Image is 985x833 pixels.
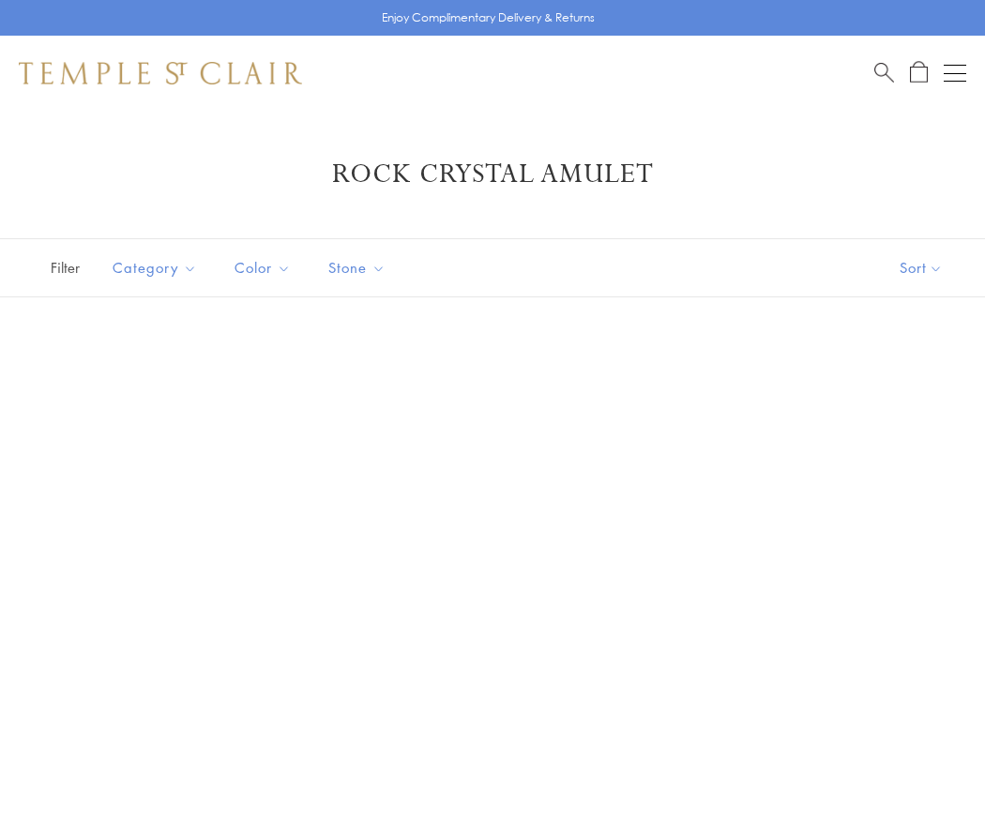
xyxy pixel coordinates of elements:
[857,239,985,296] button: Show sort by
[98,247,211,289] button: Category
[910,61,928,84] a: Open Shopping Bag
[314,247,400,289] button: Stone
[944,62,966,84] button: Open navigation
[382,8,595,27] p: Enjoy Complimentary Delivery & Returns
[19,62,302,84] img: Temple St. Clair
[47,158,938,191] h1: Rock Crystal Amulet
[220,247,305,289] button: Color
[103,256,211,280] span: Category
[225,256,305,280] span: Color
[874,61,894,84] a: Search
[319,256,400,280] span: Stone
